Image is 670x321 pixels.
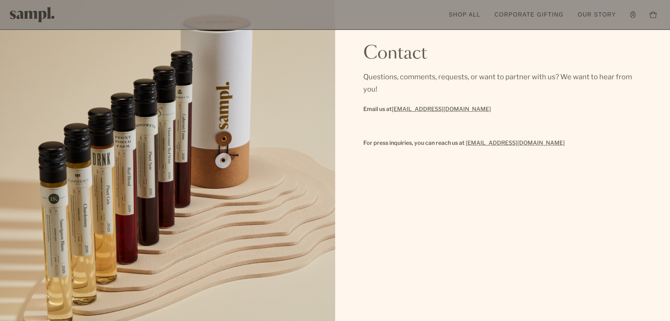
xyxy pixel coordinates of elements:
[392,104,491,114] a: [EMAIL_ADDRESS][DOMAIN_NAME]
[466,138,565,148] a: [EMAIL_ADDRESS][DOMAIN_NAME]
[363,140,465,146] strong: For press inquiries, you can reach us at
[363,71,642,95] p: Questions, comments, requests, or want to partner with us? We want to hear from you!
[363,45,427,62] h1: Contact
[363,106,491,112] strong: Email us at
